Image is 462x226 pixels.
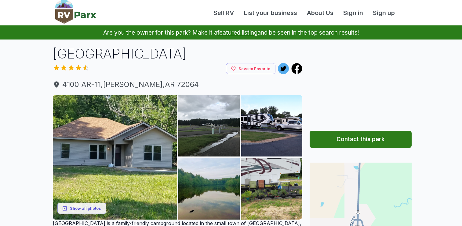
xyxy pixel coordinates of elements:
[310,44,412,121] iframe: Advertisement
[226,63,275,74] button: Save to Favorite
[57,203,106,214] button: Show all photos
[53,79,303,90] span: 4100 AR-11 , [PERSON_NAME] , AR 72064
[178,158,240,220] img: AAcXr8rGSsuf1z9hkRsJSCvW2HdP_50z62HaHy5AItWHHEoLfW12XlP_GsBjB093bPuRamFIEuc5-P9Fm937hM3GY6Qs58u-C...
[338,8,368,17] a: Sign in
[53,44,303,63] h1: [GEOGRAPHIC_DATA]
[7,25,455,40] p: Are you the owner for this park? Make it a and be seen in the top search results!
[209,8,239,17] a: Sell RV
[241,158,303,220] img: AAcXr8rXFCl-hCYMchlstRtB0DAXL7gQ5AH-pjElaGN02DyhhoS3nVG511-47d_PEqDBhJ__Gdl6B643FGplrKXb_6DxZfCjT...
[368,8,400,17] a: Sign up
[53,79,303,90] a: 4100 AR-11,[PERSON_NAME],AR 72064
[178,95,240,156] img: AAcXr8pk3qcZHV_DlUcDD3kL2b0YIAwH2SrG7MbOOzmsQ70pY-wG5UWfflFWvtmyDXDDdoHPr9BRaLILDIEGU3WrMX-o5yLeP...
[241,95,303,156] img: AAcXr8qs9fi_49vbCEDy4YLbs4CY6TGNnB0FAEEN17ps7_WOlUgMy-BbfTf8Zrh_jGEuBEvhBlOc6z_6rCzCHH9oIidRnS_Lo...
[239,8,302,17] a: List your business
[310,131,412,148] button: Contact this park
[217,29,257,36] a: featured listing
[53,95,177,220] img: AAcXr8pI-yI2LOxyWfDENaEbFmV9Wf6iGXGpZMpiOmXNcoRwerB13_W9tqN6-wakpFuciwfXxxUe8EW7E4Kf6EQQBKSKPNxJ0...
[302,8,338,17] a: About Us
